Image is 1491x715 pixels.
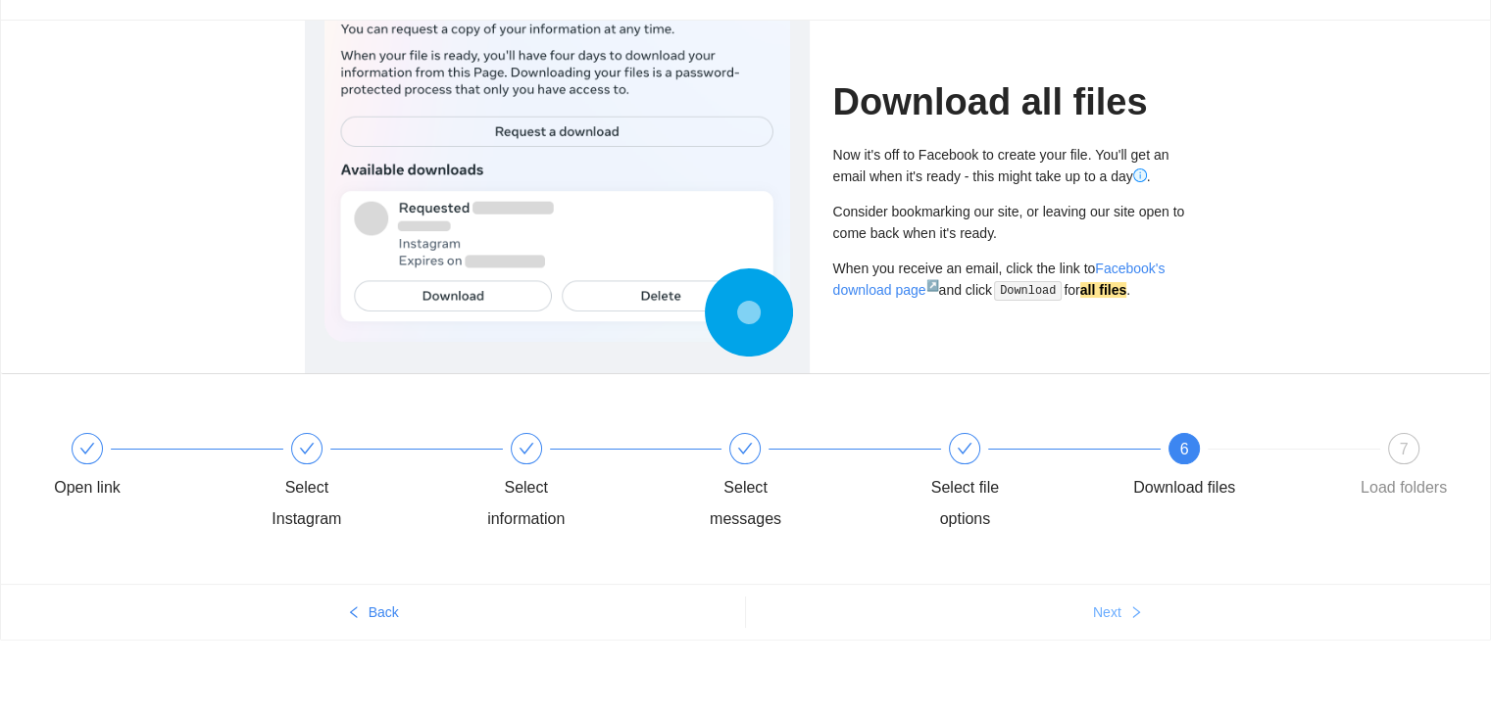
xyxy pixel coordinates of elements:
[1180,441,1189,457] span: 6
[737,441,753,456] span: check
[925,279,938,291] sup: ↗
[908,472,1021,535] div: Select file options
[54,472,121,503] div: Open link
[833,261,1166,298] a: Facebook's download page↗
[470,472,583,535] div: Select information
[1133,472,1235,503] div: Download files
[1347,433,1461,503] div: 7Load folders
[1361,472,1447,503] div: Load folders
[688,472,802,535] div: Select messages
[250,433,470,535] div: Select Instagram
[746,596,1491,628] button: Nextright
[1129,605,1143,621] span: right
[1400,441,1409,457] span: 7
[833,144,1187,187] div: Now it's off to Facebook to create your file. You'll get an email when it's ready - this might ta...
[347,605,361,621] span: left
[957,441,972,456] span: check
[519,441,534,456] span: check
[688,433,908,535] div: Select messages
[833,258,1187,302] div: When you receive an email, click the link to and click for .
[30,433,250,503] div: Open link
[369,601,399,623] span: Back
[833,79,1187,125] h1: Download all files
[299,441,315,456] span: check
[994,281,1062,301] code: Download
[908,433,1127,535] div: Select file options
[833,201,1187,244] div: Consider bookmarking our site, or leaving our site open to come back when it's ready.
[1,596,745,628] button: leftBack
[250,472,364,535] div: Select Instagram
[1133,168,1147,182] span: info-circle
[1127,433,1347,503] div: 6Download files
[470,433,689,535] div: Select information
[1080,282,1126,298] strong: all files
[79,441,95,456] span: check
[1093,601,1121,623] span: Next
